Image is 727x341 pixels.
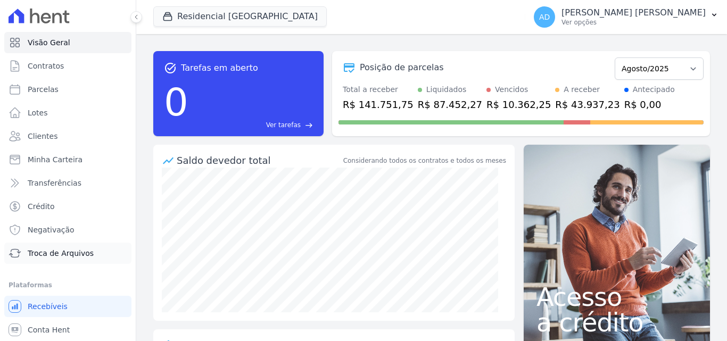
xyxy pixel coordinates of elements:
span: Negativação [28,224,75,235]
div: 0 [164,74,188,130]
span: Conta Hent [28,325,70,335]
div: Antecipado [633,84,675,95]
a: Transferências [4,172,131,194]
a: Clientes [4,126,131,147]
span: east [305,121,313,129]
a: Visão Geral [4,32,131,53]
span: AD [539,13,550,21]
span: Clientes [28,131,57,142]
div: Posição de parcelas [360,61,444,74]
button: Residencial [GEOGRAPHIC_DATA] [153,6,327,27]
span: Contratos [28,61,64,71]
span: Acesso [536,284,697,310]
span: a crédito [536,310,697,335]
span: Crédito [28,201,55,212]
div: R$ 10.362,25 [486,97,551,112]
span: Visão Geral [28,37,70,48]
a: Crédito [4,196,131,217]
span: Minha Carteira [28,154,82,165]
div: R$ 87.452,27 [418,97,482,112]
a: Minha Carteira [4,149,131,170]
div: Plataformas [9,279,127,292]
button: AD [PERSON_NAME] [PERSON_NAME] Ver opções [525,2,727,32]
div: Liquidados [426,84,467,95]
a: Lotes [4,102,131,123]
div: Total a receber [343,84,414,95]
a: Troca de Arquivos [4,243,131,264]
span: Ver tarefas [266,120,301,130]
p: Ver opções [561,18,706,27]
div: R$ 141.751,75 [343,97,414,112]
span: Parcelas [28,84,59,95]
span: Troca de Arquivos [28,248,94,259]
span: Lotes [28,107,48,118]
div: Vencidos [495,84,528,95]
div: A receber [564,84,600,95]
a: Ver tarefas east [193,120,313,130]
span: Recebíveis [28,301,68,312]
a: Contratos [4,55,131,77]
a: Parcelas [4,79,131,100]
div: Considerando todos os contratos e todos os meses [343,156,506,165]
div: Saldo devedor total [177,153,341,168]
div: R$ 43.937,23 [555,97,619,112]
span: task_alt [164,62,177,74]
a: Recebíveis [4,296,131,317]
span: Tarefas em aberto [181,62,258,74]
a: Conta Hent [4,319,131,340]
div: R$ 0,00 [624,97,675,112]
span: Transferências [28,178,81,188]
p: [PERSON_NAME] [PERSON_NAME] [561,7,706,18]
a: Negativação [4,219,131,240]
